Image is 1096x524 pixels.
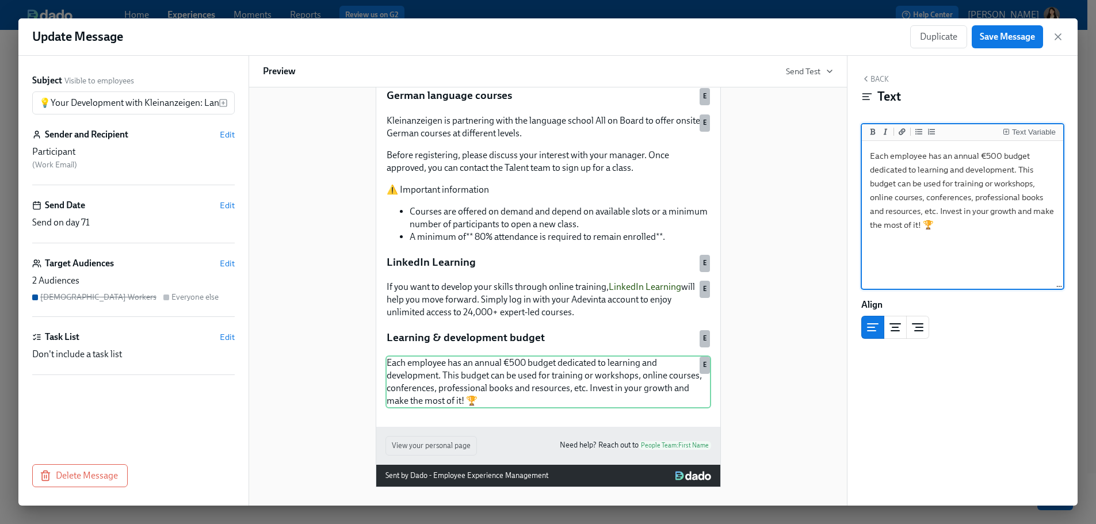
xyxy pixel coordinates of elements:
[385,254,711,271] div: LinkedIn LearningE
[171,292,219,303] div: Everyone else
[32,464,128,487] button: Delete Message
[32,146,235,158] div: Participant
[861,74,889,83] button: Back
[220,258,235,269] button: Edit
[864,143,1061,288] textarea: Each employee has an annual €500 budget dedicated to learning and development. This budget can be...
[219,98,228,108] svg: Insert text variable
[675,471,711,480] img: Dado
[392,440,471,452] span: View your personal page
[866,320,880,334] svg: Left
[385,469,548,482] div: Sent by Dado - Employee Experience Management
[980,31,1035,43] span: Save Message
[385,280,711,320] div: If you want to develop your skills through online training,LinkedIn Learningwill help you move fo...
[913,126,925,137] button: Add unordered list
[385,113,711,244] div: Kleinanzeigen is partnering with the language school All on Board to offer onsite German courses ...
[639,441,711,450] span: People Team : First Name
[32,199,235,243] div: Send DateEditSend on day 71
[32,348,235,361] div: Don't include a task list
[40,292,156,303] div: [DEMOGRAPHIC_DATA] Workers
[32,160,77,170] span: ( Work Email )
[560,439,711,452] p: Need help? Reach out to
[1000,126,1058,137] button: Insert Text Variable
[700,281,710,298] div: Used by Everyone else audience
[385,355,711,408] div: Each employee has an annual €500 budget dedicated to learning and development. This budget can be...
[867,126,879,137] button: Add bold text
[877,88,901,105] h4: Text
[786,66,833,77] button: Send Test
[32,331,235,375] div: Task ListEditDon't include a task list
[220,200,235,211] button: Edit
[220,129,235,140] button: Edit
[32,216,235,229] div: Send on day 71
[910,25,967,48] button: Duplicate
[45,331,79,343] h6: Task List
[385,329,711,346] div: Learning & development budgetE
[45,128,128,141] h6: Sender and Recipient
[45,199,85,212] h6: Send Date
[385,87,711,104] div: German language coursesE
[896,126,908,137] button: Add a link
[700,114,710,132] div: Used by Everyone else audience
[926,126,937,137] button: Add ordered list
[32,28,123,45] h1: Update Message
[32,257,235,317] div: Target AudiencesEdit2 Audiences[DEMOGRAPHIC_DATA] WorkersEveryone else
[32,128,235,185] div: Sender and RecipientEditParticipant (Work Email)
[972,25,1043,48] button: Save Message
[64,75,134,86] span: Visible to employees
[560,439,711,452] a: Need help? Reach out toPeople Team:First Name
[1012,128,1056,136] div: Text Variable
[861,299,883,311] label: Align
[911,320,925,334] svg: Right
[42,470,118,481] span: Delete Message
[700,255,710,272] div: Used by Everyone else audience
[45,257,114,270] h6: Target Audiences
[700,357,710,374] div: E
[884,316,907,339] button: center aligned
[888,320,902,334] svg: Center
[263,65,296,78] h6: Preview
[32,274,235,287] div: 2 Audiences
[906,316,929,339] button: right aligned
[385,436,477,456] button: View your personal page
[861,316,884,339] button: left aligned
[920,31,957,43] span: Duplicate
[700,330,710,347] div: Used by Everyone else audience
[880,126,891,137] button: Add italic text
[32,74,62,87] label: Subject
[700,88,710,105] div: E
[220,331,235,343] button: Edit
[861,316,929,339] div: text alignment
